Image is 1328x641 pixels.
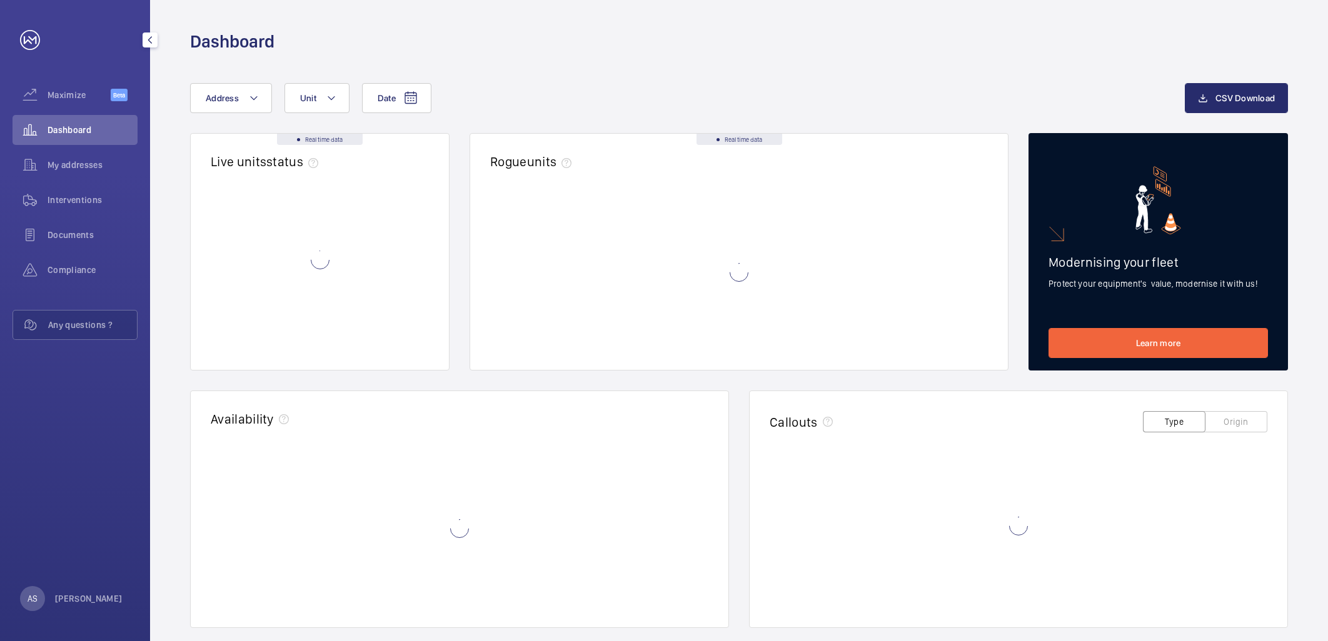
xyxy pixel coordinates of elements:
[1049,277,1268,290] p: Protect your equipment's value, modernise it with us!
[1049,328,1268,358] a: Learn more
[527,154,577,169] span: units
[1185,83,1288,113] button: CSV Download
[55,592,123,605] p: [PERSON_NAME]
[28,592,38,605] p: AS
[284,83,350,113] button: Unit
[211,411,274,427] h2: Availability
[1205,411,1267,432] button: Origin
[48,159,138,171] span: My addresses
[48,194,138,206] span: Interventions
[1215,93,1275,103] span: CSV Download
[1135,166,1181,234] img: marketing-card.svg
[190,30,274,53] h1: Dashboard
[48,319,137,331] span: Any questions ?
[378,93,396,103] span: Date
[266,154,323,169] span: status
[1049,254,1268,270] h2: Modernising your fleet
[697,134,782,145] div: Real time data
[211,154,323,169] h2: Live units
[277,134,363,145] div: Real time data
[490,154,576,169] h2: Rogue
[48,124,138,136] span: Dashboard
[48,264,138,276] span: Compliance
[300,93,316,103] span: Unit
[770,414,818,430] h2: Callouts
[48,229,138,241] span: Documents
[190,83,272,113] button: Address
[362,83,431,113] button: Date
[206,93,239,103] span: Address
[1143,411,1205,432] button: Type
[111,89,128,101] span: Beta
[48,89,111,101] span: Maximize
